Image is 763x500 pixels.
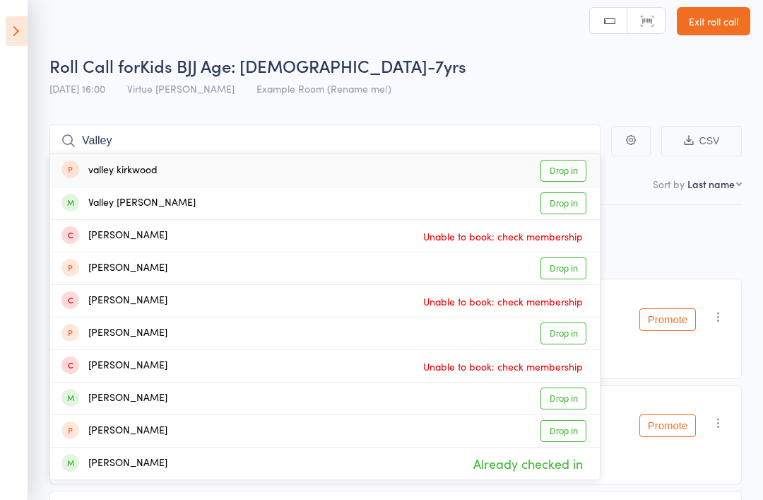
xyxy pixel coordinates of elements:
span: [DATE] 16:00 [49,81,105,95]
div: [PERSON_NAME] [61,260,167,277]
div: valley kirkwood [61,163,158,179]
span: Example Room (Rename me!) [256,81,391,95]
span: Unable to book: check membership [420,356,586,377]
input: Search by name [49,124,601,157]
button: CSV [661,126,742,156]
span: Unable to book: check membership [420,291,586,312]
a: Drop in [540,257,586,279]
span: Unable to book: check membership [420,226,586,247]
div: Valley [PERSON_NAME] [61,195,196,211]
a: Drop in [540,322,586,344]
span: Virtue [PERSON_NAME] [127,81,235,95]
span: Roll Call for [49,54,140,77]
div: [PERSON_NAME] [61,358,167,374]
div: [PERSON_NAME] [61,423,167,439]
a: Drop in [540,388,586,409]
div: [PERSON_NAME] [61,325,167,342]
a: Drop in [540,420,586,442]
div: [PERSON_NAME] [61,455,167,472]
button: Promote [639,414,696,437]
span: Kids BJJ Age: [DEMOGRAPHIC_DATA]-7yrs [140,54,466,77]
label: Sort by [653,177,685,191]
div: [PERSON_NAME] [61,228,167,244]
button: Promote [639,308,696,331]
span: Already checked in [470,451,586,476]
div: Last name [687,177,735,191]
a: Drop in [540,160,586,182]
div: [PERSON_NAME] [61,293,167,309]
div: [PERSON_NAME] [61,390,167,407]
a: Exit roll call [677,7,750,35]
a: Drop in [540,192,586,214]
